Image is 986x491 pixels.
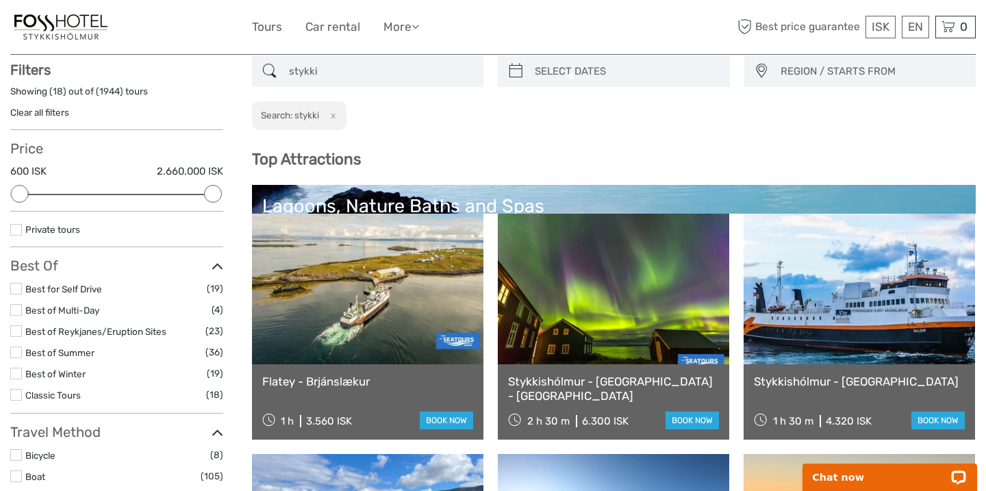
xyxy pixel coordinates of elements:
[25,326,166,337] a: Best of Reykjanes/Eruption Sites
[25,347,94,358] a: Best of Summer
[252,17,282,37] a: Tours
[911,412,965,429] a: book now
[25,305,99,316] a: Best of Multi-Day
[25,390,81,401] a: Classic Tours
[207,281,223,297] span: (19)
[210,447,223,463] span: (8)
[207,366,223,381] span: (19)
[754,375,965,388] a: Stykkishólmur - [GEOGRAPHIC_DATA]
[826,415,872,427] div: 4.320 ISK
[25,224,80,235] a: Private tours
[261,110,319,121] h2: Search: stykki
[306,415,352,427] div: 3.560 ISK
[281,415,294,427] span: 1 h
[212,302,223,318] span: (4)
[25,368,86,379] a: Best of Winter
[420,412,473,429] a: book now
[666,412,719,429] a: book now
[201,468,223,484] span: (105)
[529,60,723,84] input: SELECT DATES
[872,20,889,34] span: ISK
[10,107,69,118] a: Clear all filters
[10,85,223,106] div: Showing ( ) out of ( ) tours
[902,16,929,38] div: EN
[99,85,120,98] label: 1944
[527,415,570,427] span: 2 h 30 m
[508,375,719,403] a: Stykkishólmur - [GEOGRAPHIC_DATA] - [GEOGRAPHIC_DATA]
[10,424,223,440] h3: Travel Method
[283,60,477,84] input: SEARCH
[773,415,813,427] span: 1 h 30 m
[262,195,966,291] a: Lagoons, Nature Baths and Spas
[252,150,361,168] b: Top Attractions
[321,108,340,123] button: x
[774,60,970,83] button: REGION / STARTS FROM
[582,415,629,427] div: 6.300 ISK
[157,164,223,179] label: 2.660.000 ISK
[262,375,473,388] a: Flatey - Brjánslækur
[10,257,223,274] h3: Best Of
[10,10,112,44] img: 1329-f06518fe-c600-4de4-b79f-6c2699532b88_logo_small.jpg
[735,16,863,38] span: Best price guarantee
[794,448,986,491] iframe: LiveChat chat widget
[262,195,966,217] div: Lagoons, Nature Baths and Spas
[25,284,102,294] a: Best for Self Drive
[25,450,55,461] a: Bicycle
[206,387,223,403] span: (18)
[205,344,223,360] span: (36)
[958,20,970,34] span: 0
[10,164,47,179] label: 600 ISK
[383,17,419,37] a: More
[10,140,223,157] h3: Price
[53,85,63,98] label: 18
[10,62,51,78] strong: Filters
[25,471,45,482] a: Boat
[305,17,360,37] a: Car rental
[205,323,223,339] span: (23)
